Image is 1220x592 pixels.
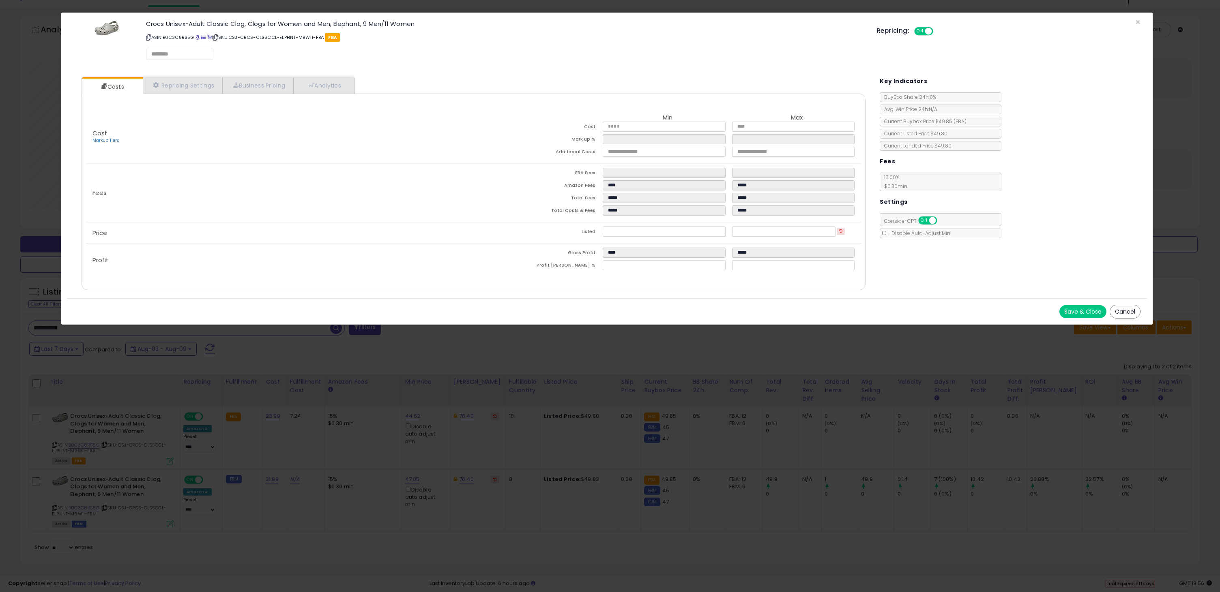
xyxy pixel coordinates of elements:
a: BuyBox page [195,34,200,41]
p: ASIN: B0C3C8RS5G | SKU: CSJ-CRCS-CLSSCCL-ELPHNT-M9W11-FBA [146,31,865,44]
span: ( FBA ) [954,118,967,125]
span: ON [919,217,930,224]
p: Cost [86,130,474,144]
h5: Settings [880,197,907,207]
span: Consider CPT: [880,218,948,224]
span: ON [915,28,925,35]
span: 15.00 % [880,174,907,190]
td: Mark up % [474,134,603,147]
td: Gross Profit [474,248,603,260]
a: Markup Tiers [92,137,119,143]
h5: Repricing: [877,28,909,34]
td: Total Fees [474,193,603,205]
img: 41aVFJUbEbL._SL60_.jpg [95,21,119,36]
td: FBA Fees [474,168,603,180]
span: $49.85 [935,118,967,125]
p: Fees [86,190,474,196]
p: Profit [86,257,474,263]
span: Current Buybox Price: [880,118,967,125]
th: Min [603,114,732,122]
a: Analytics [294,77,354,94]
td: Cost [474,122,603,134]
a: Your listing only [207,34,212,41]
button: Cancel [1110,305,1141,318]
td: Additional Costs [474,147,603,159]
h5: Fees [880,156,895,167]
span: Current Listed Price: $49.80 [880,130,947,137]
a: Business Pricing [223,77,294,94]
span: $0.30 min [880,183,907,190]
span: OFF [936,217,949,224]
h3: Crocs Unisex-Adult Classic Clog, Clogs for Women and Men, Elephant, 9 Men/11 Women [146,21,865,27]
span: Current Landed Price: $49.80 [880,142,952,149]
td: Amazon Fees [474,180,603,193]
th: Max [732,114,861,122]
a: Repricing Settings [143,77,223,94]
span: BuyBox Share 24h: 0% [880,94,936,100]
button: Save & Close [1059,305,1106,318]
span: × [1135,16,1141,28]
span: Avg. Win Price 24h: N/A [880,106,937,113]
td: Listed [474,227,603,239]
a: All offer listings [201,34,206,41]
h5: Key Indicators [880,76,927,86]
td: Total Costs & Fees [474,205,603,218]
td: Profit [PERSON_NAME] % [474,260,603,273]
p: Price [86,230,474,236]
span: Disable Auto-Adjust Min [887,230,950,237]
span: FBA [325,33,340,42]
span: OFF [932,28,945,35]
a: Costs [82,79,142,95]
